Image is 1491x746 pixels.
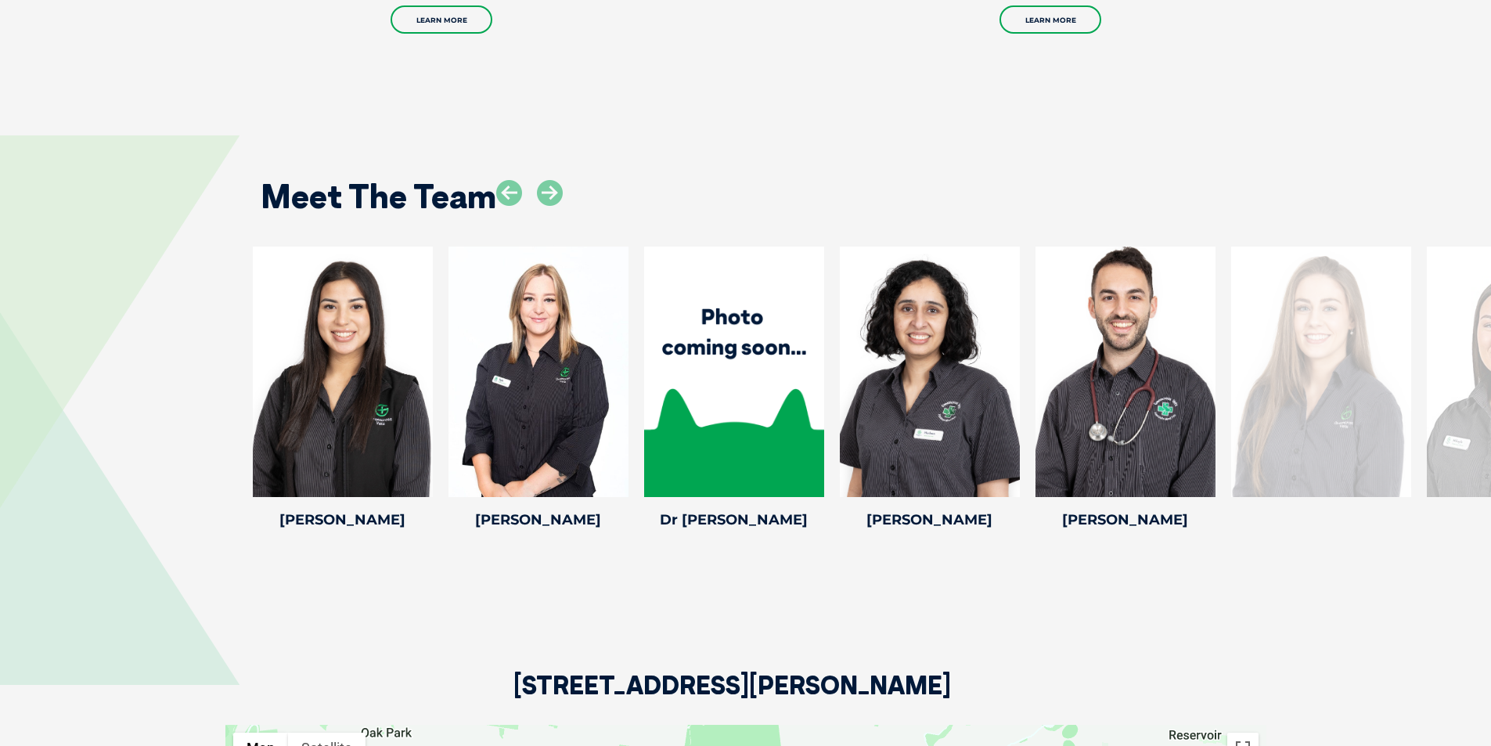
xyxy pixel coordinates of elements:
h4: [PERSON_NAME] [840,513,1020,527]
h2: [STREET_ADDRESS][PERSON_NAME] [513,672,951,725]
h4: [PERSON_NAME] [253,513,433,527]
h4: [PERSON_NAME] [448,513,628,527]
h4: Dr [PERSON_NAME] [644,513,824,527]
h2: Meet The Team [261,180,496,213]
h4: [PERSON_NAME] [1035,513,1215,527]
a: Learn More [391,5,492,34]
a: Learn More [999,5,1101,34]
